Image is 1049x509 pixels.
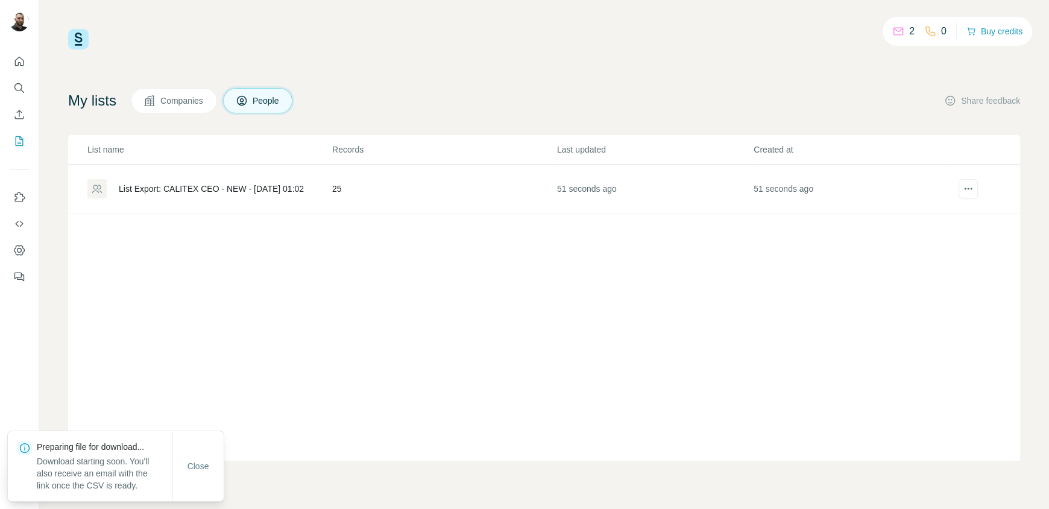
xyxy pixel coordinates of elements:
p: Last updated [557,144,752,156]
button: Quick start [10,51,29,72]
button: Dashboard [10,239,29,261]
button: Feedback [10,266,29,288]
img: Surfe Logo [68,29,89,49]
p: 2 [909,24,915,39]
td: 51 seconds ago [556,165,753,213]
td: 25 [332,165,556,213]
img: Avatar [10,12,29,31]
span: Close [187,460,209,472]
p: 0 [941,24,947,39]
button: Share feedback [944,95,1020,107]
button: Use Surfe on LinkedIn [10,186,29,208]
div: List Export: CALITEX CEO - NEW - [DATE] 01:02 [119,183,304,195]
button: Buy credits [966,23,1022,40]
p: Created at [754,144,949,156]
button: My lists [10,130,29,152]
span: People [253,95,280,107]
p: Download starting soon. You'll also receive an email with the link once the CSV is ready. [37,455,172,492]
p: List name [87,144,331,156]
p: Preparing file for download... [37,441,172,453]
span: Companies [160,95,204,107]
button: actions [959,179,978,198]
h4: My lists [68,91,116,110]
button: Enrich CSV [10,104,29,125]
button: Use Surfe API [10,213,29,235]
button: Close [179,455,218,477]
p: Records [332,144,556,156]
td: 51 seconds ago [753,165,950,213]
button: Search [10,77,29,99]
